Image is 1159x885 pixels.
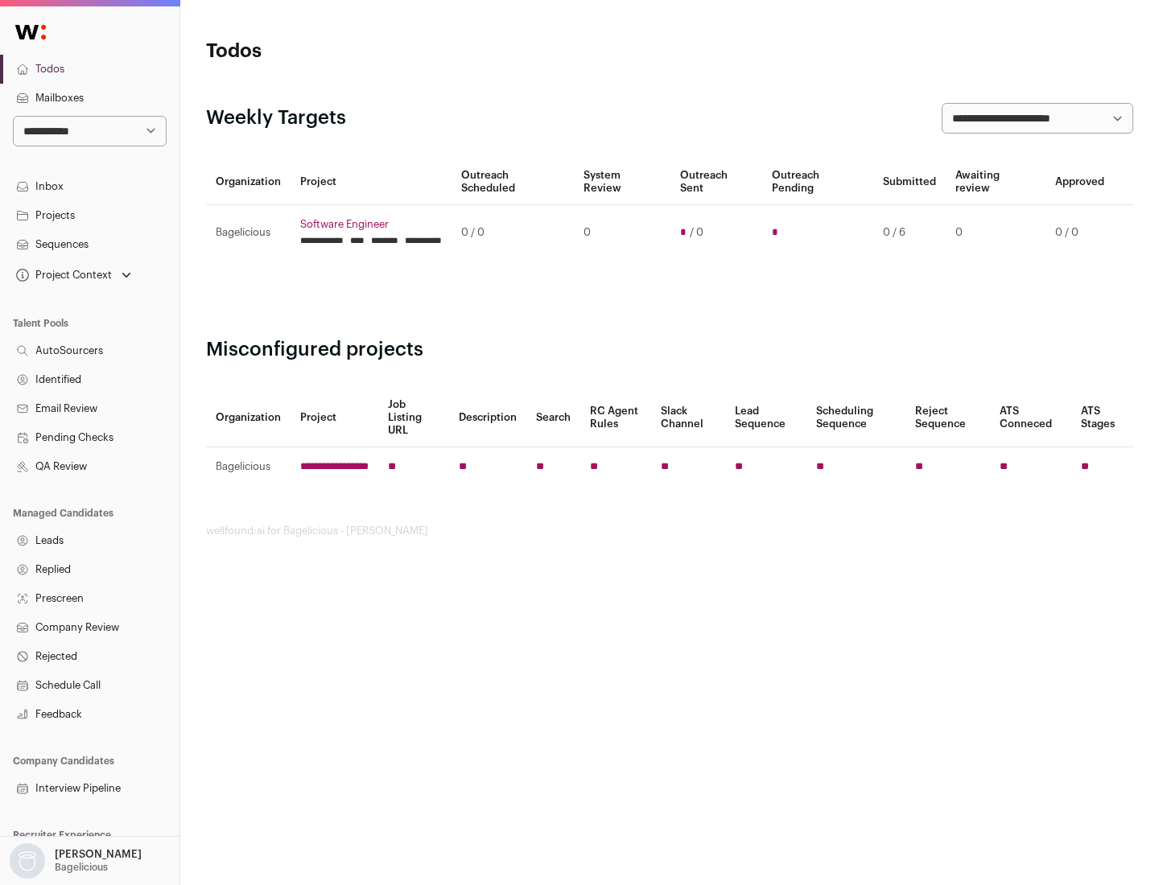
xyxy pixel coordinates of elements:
[725,389,806,447] th: Lead Sequence
[206,389,291,447] th: Organization
[1071,389,1133,447] th: ATS Stages
[651,389,725,447] th: Slack Channel
[449,389,526,447] th: Description
[300,218,442,231] a: Software Engineer
[1046,159,1114,205] th: Approved
[990,389,1070,447] th: ATS Conneced
[873,205,946,261] td: 0 / 6
[291,389,378,447] th: Project
[670,159,763,205] th: Outreach Sent
[206,525,1133,537] footer: wellfound:ai for Bagelicious - [PERSON_NAME]
[206,337,1133,363] h2: Misconfigured projects
[574,205,670,261] td: 0
[206,205,291,261] td: Bagelicious
[905,389,991,447] th: Reject Sequence
[55,848,142,861] p: [PERSON_NAME]
[762,159,872,205] th: Outreach Pending
[13,264,134,286] button: Open dropdown
[378,389,449,447] th: Job Listing URL
[206,159,291,205] th: Organization
[806,389,905,447] th: Scheduling Sequence
[291,159,452,205] th: Project
[206,105,346,131] h2: Weekly Targets
[55,861,108,874] p: Bagelicious
[580,389,650,447] th: RC Agent Rules
[946,205,1046,261] td: 0
[526,389,580,447] th: Search
[206,447,291,487] td: Bagelicious
[690,226,703,239] span: / 0
[206,39,515,64] h1: Todos
[6,843,145,879] button: Open dropdown
[452,159,574,205] th: Outreach Scheduled
[1046,205,1114,261] td: 0 / 0
[10,843,45,879] img: nopic.png
[6,16,55,48] img: Wellfound
[946,159,1046,205] th: Awaiting review
[574,159,670,205] th: System Review
[873,159,946,205] th: Submitted
[13,269,112,282] div: Project Context
[452,205,574,261] td: 0 / 0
